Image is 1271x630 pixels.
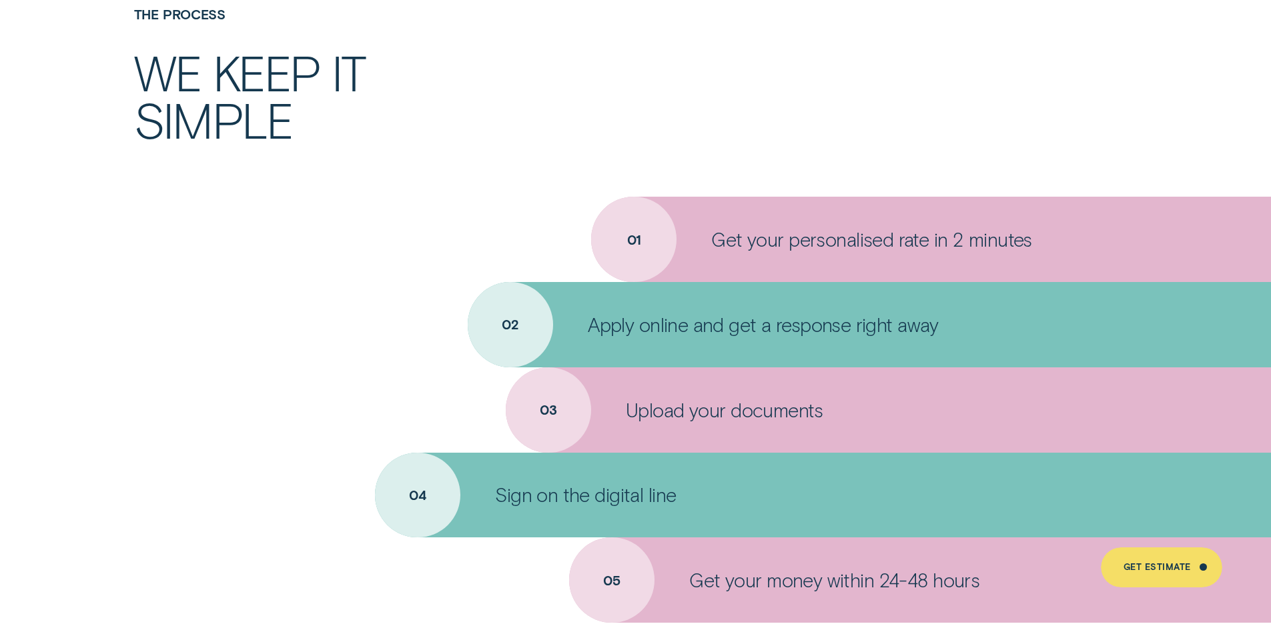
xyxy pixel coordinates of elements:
[1101,547,1222,587] a: Get Estimate
[689,568,979,592] p: Get your money within 24-48 hours
[711,227,1031,251] p: Get your personalised rate in 2 minutes
[626,398,823,422] p: Upload your documents
[495,483,676,507] p: Sign on the digital line
[134,7,459,22] h4: The Process
[588,313,939,337] p: Apply online and get a response right away
[134,49,459,143] h2: We keep it simple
